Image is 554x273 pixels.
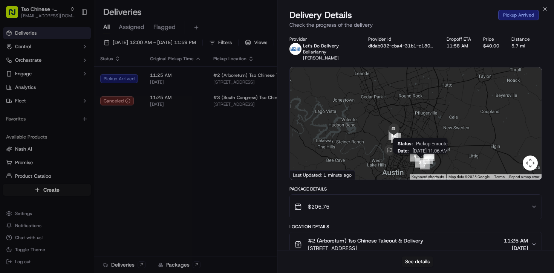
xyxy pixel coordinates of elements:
[289,224,542,230] div: Location Details
[523,156,538,171] button: Map camera controls
[8,30,137,42] p: Welcome 👋
[511,36,530,42] div: Distance
[23,137,61,143] span: [PERSON_NAME]
[290,170,355,180] div: Last Updated: 1 minute ago
[308,237,423,244] span: #2 (Arboretum) Tso Chinese Takeout & Delivery
[15,117,21,123] img: 1736555255976-a54dd68f-1ca7-489b-9aae-adbdc363a1c4
[63,117,65,123] span: •
[483,36,499,42] div: Price
[368,43,435,49] button: dfdab032-cba4-31b1-c180-fc012e42b15e
[34,72,124,79] div: Start new chat
[308,244,423,252] span: [STREET_ADDRESS]
[415,158,425,168] div: 8
[410,152,420,162] div: 9
[447,36,471,42] div: Dropoff ETA
[16,72,29,85] img: 8016278978528_b943e370aa5ada12b00a_72.png
[289,21,542,29] p: Check the progress of the delivery
[308,203,329,210] span: $205.75
[8,110,20,122] img: Brigitte Vinadas
[292,170,317,180] a: Open this area in Google Maps (opens a new window)
[23,117,61,123] span: [PERSON_NAME]
[509,175,539,179] a: Report a map error
[117,96,137,105] button: See all
[8,169,14,175] div: 📗
[416,141,448,146] span: Pickup Enroute
[61,165,124,179] a: 💻API Documentation
[53,186,91,192] a: Powered byPylon
[289,186,542,192] div: Package Details
[483,43,499,49] div: $40.00
[289,9,352,21] span: Delivery Details
[34,79,104,85] div: We're available if you need us!
[8,130,20,142] img: Chelsea Prettyman
[303,43,356,49] p: Let's Do Delivery
[75,187,91,192] span: Pylon
[402,256,433,267] button: See details
[292,170,317,180] img: Google
[289,43,301,55] img: lets_do_delivery_logo.png
[494,175,505,179] a: Terms (opens in new tab)
[8,8,23,23] img: Nash
[15,168,58,176] span: Knowledge Base
[67,137,82,143] span: [DATE]
[290,195,542,219] button: $205.75
[412,148,448,154] span: [DATE] 11:06 AM
[289,36,356,42] div: Provider
[504,237,528,244] span: 11:25 AM
[398,148,409,154] span: Date :
[290,232,542,256] button: #2 (Arboretum) Tso Chinese Takeout & Delivery[STREET_ADDRESS]11:25 AM[DATE]
[412,174,444,180] button: Keyboard shortcuts
[128,74,137,83] button: Start new chat
[71,168,121,176] span: API Documentation
[447,43,471,49] div: 11:58 AM
[448,175,490,179] span: Map data ©2025 Google
[303,49,339,61] span: Bellarianny [PERSON_NAME]
[511,43,530,49] div: 5.7 mi
[63,137,65,143] span: •
[20,49,136,56] input: Got a question? Start typing here...
[64,169,70,175] div: 💻
[5,165,61,179] a: 📗Knowledge Base
[8,98,51,104] div: Past conversations
[368,36,435,42] div: Provider Id
[425,151,435,161] div: 6
[504,244,528,252] span: [DATE]
[8,72,21,85] img: 1736555255976-a54dd68f-1ca7-489b-9aae-adbdc363a1c4
[67,117,82,123] span: [DATE]
[398,141,413,146] span: Status :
